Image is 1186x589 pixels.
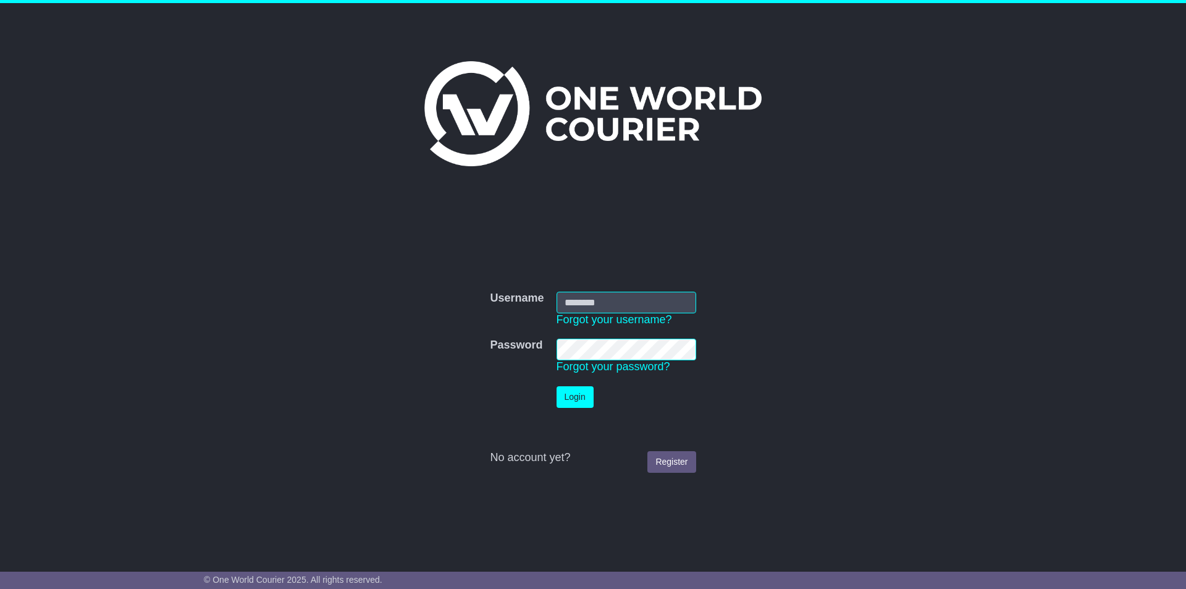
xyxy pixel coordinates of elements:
a: Register [647,451,696,473]
a: Forgot your password? [557,360,670,373]
span: © One World Courier 2025. All rights reserved. [204,575,382,585]
div: No account yet? [490,451,696,465]
button: Login [557,386,594,408]
label: Username [490,292,544,305]
img: One World [424,61,762,166]
a: Forgot your username? [557,313,672,326]
label: Password [490,339,542,352]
